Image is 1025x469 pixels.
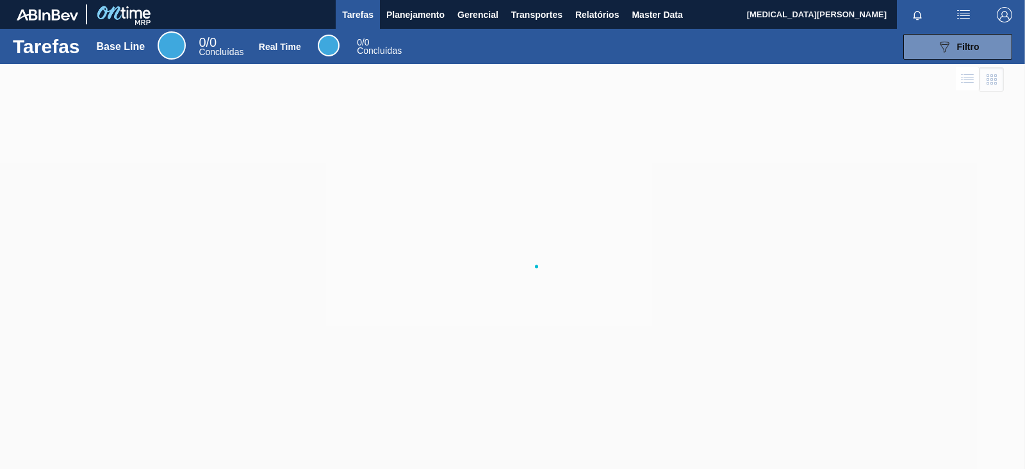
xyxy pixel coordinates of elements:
[342,7,373,22] span: Tarefas
[956,7,971,22] img: userActions
[511,7,562,22] span: Transportes
[97,41,145,53] div: Base Line
[357,38,402,55] div: Real Time
[318,35,340,56] div: Real Time
[199,37,243,56] div: Base Line
[386,7,445,22] span: Planejamento
[357,45,402,56] span: Concluídas
[259,42,301,52] div: Real Time
[199,35,206,49] span: 0
[997,7,1012,22] img: Logout
[357,37,362,47] span: 0
[199,35,217,49] span: / 0
[17,9,78,21] img: TNhmsLtSVTkK8tSr43FrP2fwEKptu5GPRR3wAAAABJRU5ErkJggg==
[903,34,1012,60] button: Filtro
[957,42,980,52] span: Filtro
[357,37,369,47] span: / 0
[575,7,619,22] span: Relatórios
[897,6,938,24] button: Notificações
[457,7,498,22] span: Gerencial
[158,31,186,60] div: Base Line
[13,39,80,54] h1: Tarefas
[199,47,243,57] span: Concluídas
[632,7,682,22] span: Master Data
